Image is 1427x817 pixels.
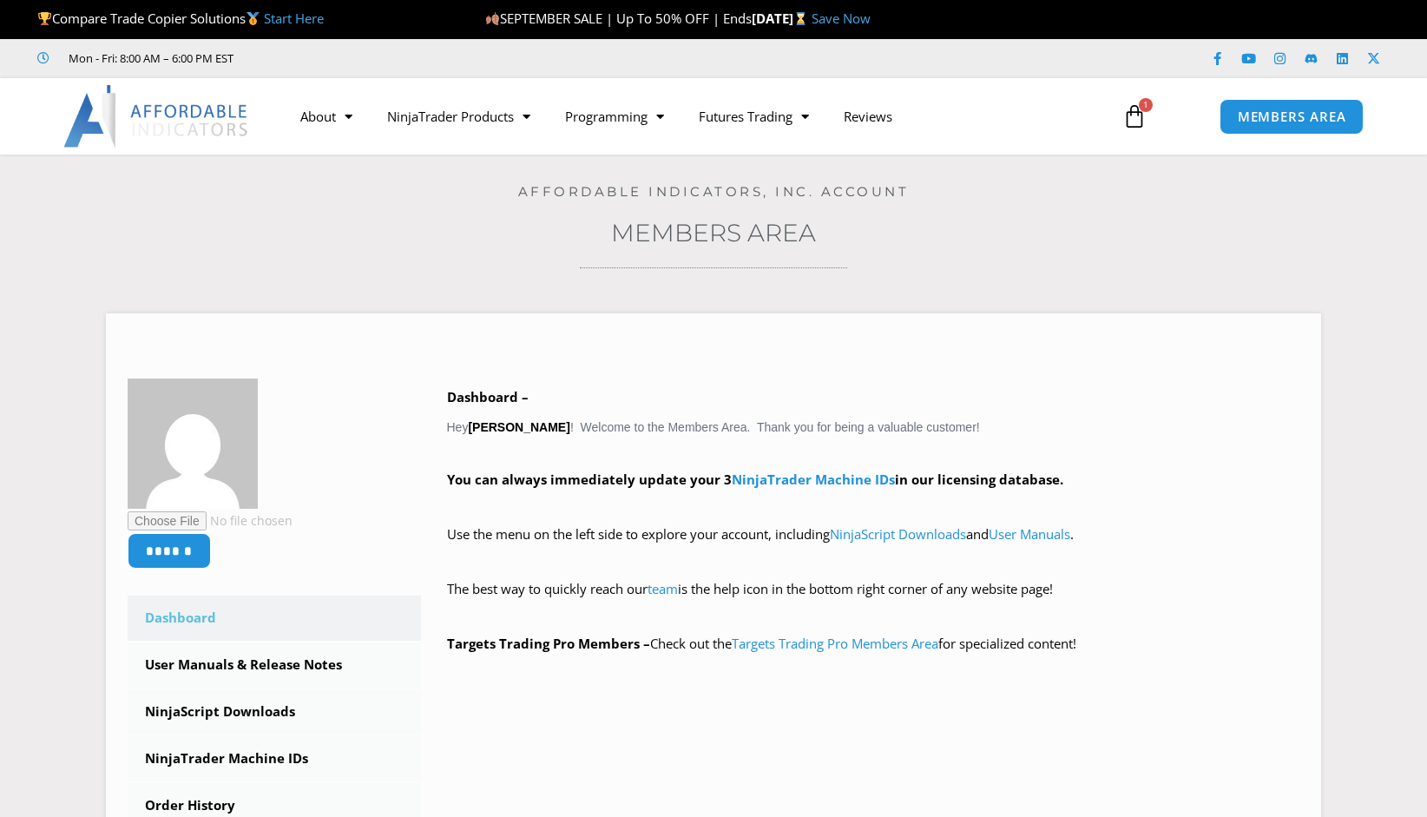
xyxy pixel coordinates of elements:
span: MEMBERS AREA [1238,110,1346,123]
a: Save Now [812,10,871,27]
a: team [648,580,678,597]
a: NinjaTrader Products [370,96,548,136]
a: NinjaScript Downloads [830,525,966,543]
a: NinjaTrader Machine IDs [128,736,421,781]
span: Compare Trade Copier Solutions [37,10,324,27]
p: Use the menu on the left side to explore your account, including and . [447,523,1300,571]
strong: You can always immediately update your 3 in our licensing database. [447,471,1063,488]
img: 🍂 [486,12,499,25]
a: Dashboard [128,596,421,641]
a: Members Area [611,218,816,247]
iframe: Customer reviews powered by Trustpilot [258,49,518,67]
a: User Manuals [989,525,1070,543]
p: The best way to quickly reach our is the help icon in the bottom right corner of any website page! [447,577,1300,626]
img: ⌛ [794,12,807,25]
strong: [DATE] [752,10,812,27]
span: Mon - Fri: 8:00 AM – 6:00 PM EST [64,48,233,69]
strong: Targets Trading Pro Members – [447,635,650,652]
a: Affordable Indicators, Inc. Account [518,183,910,200]
a: NinjaScript Downloads [128,689,421,735]
a: User Manuals & Release Notes [128,642,421,688]
b: Dashboard – [447,388,529,405]
a: MEMBERS AREA [1220,99,1365,135]
a: Reviews [826,96,910,136]
div: Hey ! Welcome to the Members Area. Thank you for being a valuable customer! [447,385,1300,656]
a: About [283,96,370,136]
p: Check out the for specialized content! [447,632,1300,656]
img: 28b71825e5d6890ebe4b2d18ee1d196a3854de0de1e50592f5e6e253fafdca49 [128,379,258,509]
a: Start Here [264,10,324,27]
img: 🏆 [38,12,51,25]
span: SEPTEMBER SALE | Up To 50% OFF | Ends [485,10,752,27]
img: 🥇 [247,12,260,25]
nav: Menu [283,96,1102,136]
a: Programming [548,96,681,136]
strong: [PERSON_NAME] [468,420,569,434]
span: 1 [1139,98,1153,112]
a: Targets Trading Pro Members Area [732,635,938,652]
a: NinjaTrader Machine IDs [732,471,895,488]
a: Futures Trading [681,96,826,136]
img: LogoAI | Affordable Indicators – NinjaTrader [63,85,250,148]
a: 1 [1096,91,1173,142]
